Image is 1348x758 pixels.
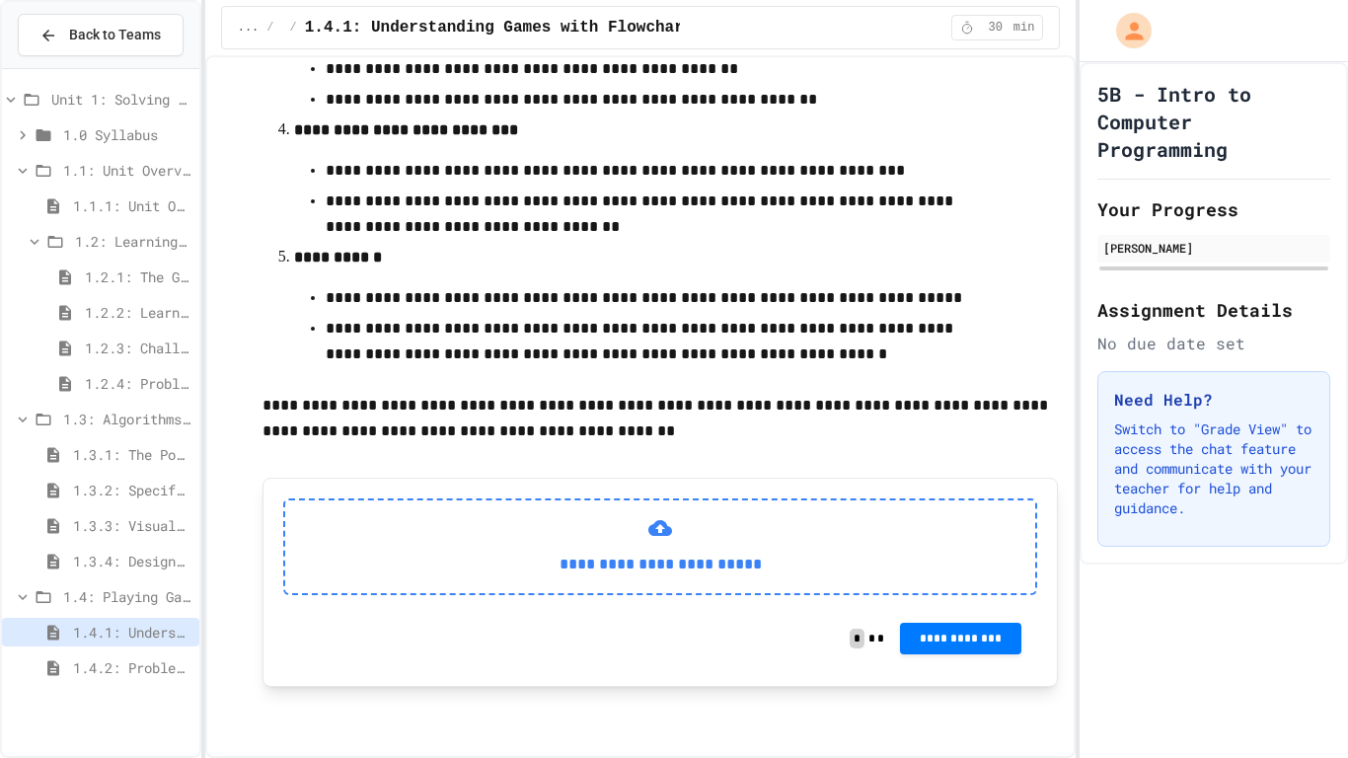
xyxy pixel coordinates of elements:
[85,302,191,323] span: 1.2.2: Learning to Solve Hard Problems
[1103,239,1324,257] div: [PERSON_NAME]
[73,195,191,216] span: 1.1.1: Unit Overview
[1095,8,1157,53] div: My Account
[63,124,191,145] span: 1.0 Syllabus
[73,551,191,571] span: 1.3.4: Designing Flowcharts
[51,89,191,110] span: Unit 1: Solving Problems in Computer Science
[1097,195,1330,223] h2: Your Progress
[73,515,191,536] span: 1.3.3: Visualizing Logic with Flowcharts
[85,266,191,287] span: 1.2.1: The Growth Mindset
[73,657,191,678] span: 1.4.2: Problem Solving Reflection
[63,586,191,607] span: 1.4: Playing Games
[1097,80,1330,163] h1: 5B - Intro to Computer Programming
[73,444,191,465] span: 1.3.1: The Power of Algorithms
[73,480,191,500] span: 1.3.2: Specifying Ideas with Pseudocode
[1097,332,1330,355] div: No due date set
[1097,296,1330,324] h2: Assignment Details
[69,25,161,45] span: Back to Teams
[63,160,191,181] span: 1.1: Unit Overview
[18,14,184,56] button: Back to Teams
[75,231,191,252] span: 1.2: Learning to Solve Hard Problems
[1013,20,1035,36] span: min
[238,20,260,36] span: ...
[85,338,191,358] span: 1.2.3: Challenge Problem - The Bridge
[1114,388,1313,412] h3: Need Help?
[85,373,191,394] span: 1.2.4: Problem Solving Practice
[73,622,191,643] span: 1.4.1: Understanding Games with Flowcharts
[63,409,191,429] span: 1.3: Algorithms - from Pseudocode to Flowcharts
[305,16,703,39] span: 1.4.1: Understanding Games with Flowcharts
[1114,419,1313,518] p: Switch to "Grade View" to access the chat feature and communicate with your teacher for help and ...
[980,20,1011,36] span: 30
[290,20,297,36] span: /
[266,20,273,36] span: /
